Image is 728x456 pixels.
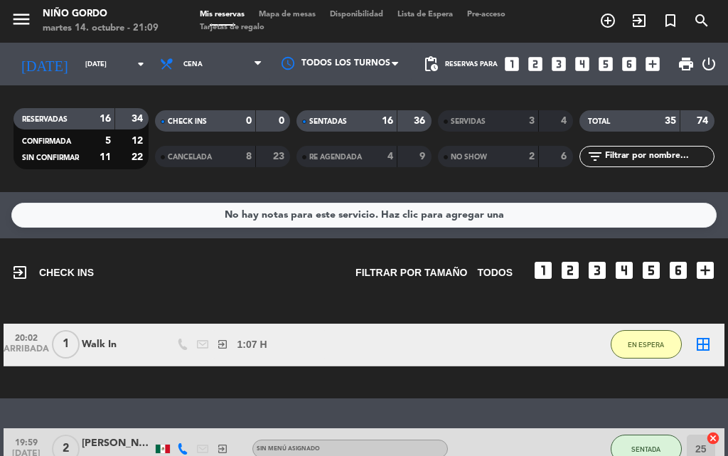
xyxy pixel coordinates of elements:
strong: 22 [132,152,146,162]
span: Cena [183,60,203,68]
i: looks_one [532,259,555,282]
i: exit_to_app [217,443,228,455]
input: Filtrar por nombre... [604,149,714,164]
span: CHECK INS [168,118,207,125]
span: SIN CONFIRMAR [22,154,79,161]
i: add_circle_outline [599,12,616,29]
div: LOG OUT [700,43,717,85]
strong: 0 [279,116,287,126]
strong: 35 [665,116,676,126]
i: looks_4 [573,55,591,73]
span: 19:59 [9,433,44,450]
strong: 9 [419,152,428,161]
i: looks_6 [667,259,690,282]
i: looks_two [526,55,545,73]
strong: 3 [529,116,535,126]
div: Niño Gordo [43,7,159,21]
span: SERVIDAS [451,118,486,125]
strong: 36 [414,116,428,126]
span: Pre-acceso [460,11,513,18]
i: exit_to_app [631,12,648,29]
span: EN ESPERA [628,341,664,349]
strong: 16 [382,116,393,126]
i: looks_5 [640,259,663,282]
i: power_settings_new [700,55,717,73]
strong: 5 [105,136,111,146]
span: TOTAL [588,118,610,125]
span: SENTADA [631,445,660,453]
strong: 12 [132,136,146,146]
div: [PERSON_NAME] [82,435,153,452]
strong: 34 [132,114,146,124]
span: ARRIBADA [9,344,44,361]
span: Tarjetas de regalo [193,23,272,31]
div: No hay notas para este servicio. Haz clic para agregar una [225,207,504,223]
strong: 11 [100,152,111,162]
i: looks_5 [596,55,615,73]
span: SENTADAS [309,118,347,125]
i: arrow_drop_down [132,55,149,73]
div: Walk In [82,336,153,353]
span: CANCELADA [168,154,212,161]
span: pending_actions [422,55,439,73]
span: Sin menú asignado [257,446,320,452]
i: exit_to_app [217,339,228,350]
span: CHECK INS [11,264,94,281]
div: martes 14. octubre - 21:09 [43,21,159,36]
i: looks_4 [613,259,636,282]
span: RESERVADAS [22,116,68,123]
i: search [693,12,710,29]
i: cancel [706,431,720,445]
i: border_all [695,336,712,353]
span: 1:07 H [237,336,267,353]
span: Filtrar por tamaño [355,265,467,281]
i: looks_3 [550,55,568,73]
span: Reservas para [445,60,498,68]
i: add_box [643,55,662,73]
strong: 4 [561,116,569,126]
span: Mis reservas [193,11,252,18]
strong: 23 [273,152,287,161]
i: looks_3 [586,259,609,282]
strong: 2 [529,152,535,161]
i: looks_6 [620,55,638,73]
span: Mapa de mesas [252,11,323,18]
strong: 8 [246,152,252,161]
span: 1 [52,330,80,359]
i: add_box [694,259,717,282]
strong: 16 [100,114,111,124]
i: looks_one [503,55,521,73]
span: RE AGENDADA [309,154,362,161]
i: looks_two [559,259,582,282]
i: exit_to_app [11,264,28,281]
span: NO SHOW [451,154,487,161]
strong: 0 [246,116,252,126]
span: TODOS [477,265,513,281]
span: Lista de Espera [390,11,460,18]
span: print [678,55,695,73]
span: 20:02 [9,329,44,345]
i: menu [11,9,32,30]
span: CONFIRMADA [22,138,71,145]
i: turned_in_not [662,12,679,29]
strong: 6 [561,152,569,161]
i: filter_list [587,148,604,165]
span: Disponibilidad [323,11,390,18]
strong: 74 [697,116,711,126]
strong: 4 [387,152,393,161]
i: [DATE] [11,50,78,78]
